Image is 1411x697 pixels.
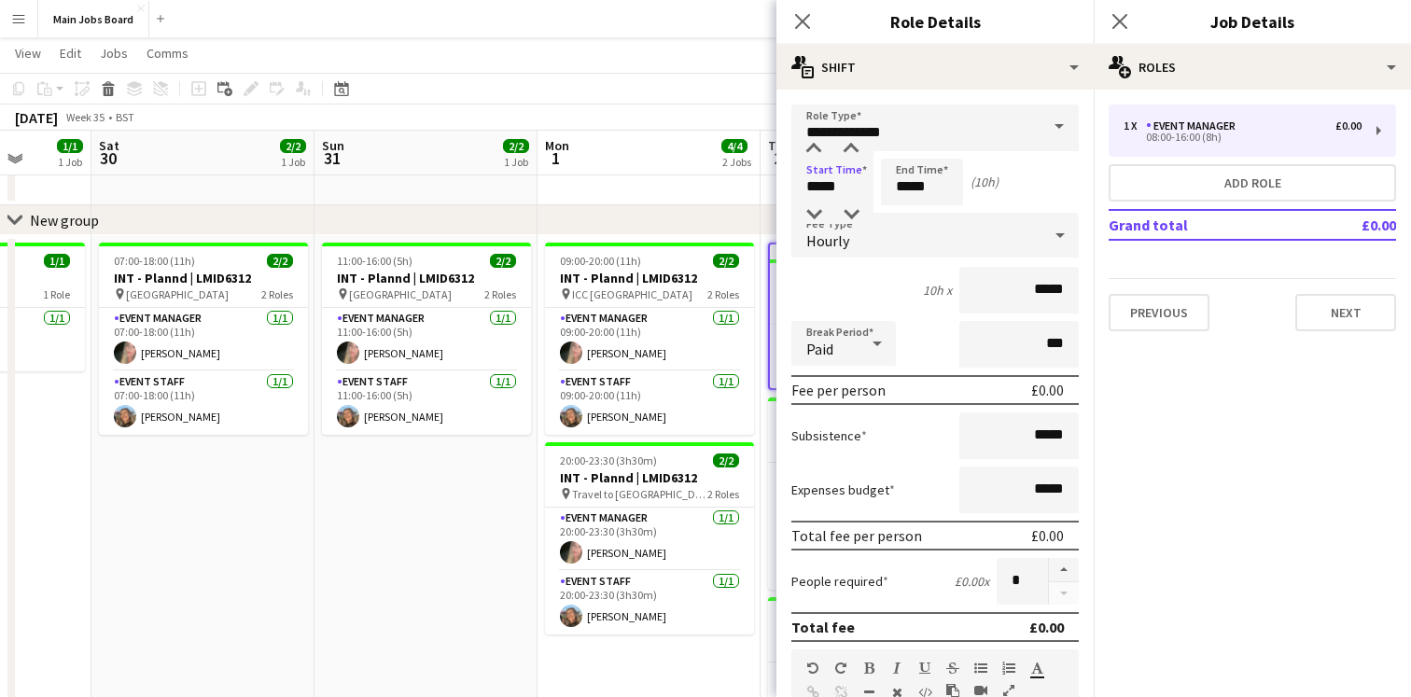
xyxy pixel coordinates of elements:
[770,286,975,303] h3: [PERSON_NAME] Worldwide
[890,661,903,676] button: Italic
[1307,210,1396,240] td: £0.00
[280,139,306,153] span: 2/2
[572,287,692,301] span: ICC [GEOGRAPHIC_DATA]
[791,381,886,399] div: Fee per person
[57,139,83,153] span: 1/1
[791,526,922,545] div: Total fee per person
[337,254,412,268] span: 11:00-16:00 (5h)
[768,624,977,641] h3: Kennedys | LMID6336
[1094,9,1411,34] h3: Job Details
[267,254,293,268] span: 2/2
[60,45,81,62] span: Edit
[765,147,789,169] span: 2
[545,243,754,435] app-job-card: 09:00-20:00 (11h)2/2INT - Plannd | LMID6312 ICC [GEOGRAPHIC_DATA]2 RolesEvent Manager1/109:00-20:...
[322,270,531,286] h3: INT - Plannd | LMID6312
[768,243,977,390] app-job-card: Draft08:00-16:00 (8h)0/1[PERSON_NAME] Worldwide1 RoleEvent Manager0/108:00-16:00 (8h)
[545,571,754,634] app-card-role: Event Staff1/120:00-23:30 (3h30m)[PERSON_NAME]
[281,155,305,169] div: 1 Job
[7,41,49,65] a: View
[504,155,528,169] div: 1 Job
[1124,132,1362,142] div: 08:00-16:00 (8h)
[92,41,135,65] a: Jobs
[791,618,855,636] div: Total fee
[99,137,119,154] span: Sat
[1031,381,1064,399] div: £0.00
[490,254,516,268] span: 2/2
[770,244,975,259] div: Draft
[100,45,128,62] span: Jobs
[62,110,108,124] span: Week 35
[560,254,641,268] span: 09:00-20:00 (11h)
[484,287,516,301] span: 2 Roles
[1094,45,1411,90] div: Roles
[30,211,99,230] div: New group
[1049,558,1079,582] button: Increase
[971,174,999,190] div: (10h)
[834,661,847,676] button: Redo
[99,371,308,435] app-card-role: Event Staff1/107:00-18:00 (11h)[PERSON_NAME]
[38,1,149,37] button: Main Jobs Board
[1335,119,1362,132] div: £0.00
[791,481,895,498] label: Expenses budget
[1124,119,1146,132] div: 1 x
[768,526,977,590] app-card-role: Event Staff1/109:00-23:30 (14h30m)[PERSON_NAME]
[15,45,41,62] span: View
[721,139,747,153] span: 4/4
[116,110,134,124] div: BST
[862,661,875,676] button: Bold
[322,371,531,435] app-card-role: Event Staff1/111:00-16:00 (5h)[PERSON_NAME]
[322,137,344,154] span: Sun
[545,442,754,634] app-job-card: 20:00-23:30 (3h30m)2/2INT - Plannd | LMID6312 Travel to [GEOGRAPHIC_DATA]2 RolesEvent Manager1/12...
[918,661,931,676] button: Underline
[1109,164,1396,202] button: Add role
[707,287,739,301] span: 2 Roles
[1295,294,1396,331] button: Next
[1031,526,1064,545] div: £0.00
[322,308,531,371] app-card-role: Event Manager1/111:00-16:00 (5h)[PERSON_NAME]
[99,308,308,371] app-card-role: Event Manager1/107:00-18:00 (11h)[PERSON_NAME]
[99,243,308,435] app-job-card: 07:00-18:00 (11h)2/2INT - Plannd | LMID6312 [GEOGRAPHIC_DATA]2 RolesEvent Manager1/107:00-18:00 (...
[713,453,739,467] span: 2/2
[791,573,888,590] label: People required
[770,325,975,388] app-card-role: Event Manager0/108:00-16:00 (8h)
[44,254,70,268] span: 1/1
[126,287,229,301] span: [GEOGRAPHIC_DATA]
[52,41,89,65] a: Edit
[58,155,82,169] div: 1 Job
[114,254,195,268] span: 07:00-18:00 (11h)
[545,270,754,286] h3: INT - Plannd | LMID6312
[806,231,849,250] span: Hourly
[768,137,789,154] span: Tue
[147,45,189,62] span: Comms
[261,287,293,301] span: 2 Roles
[776,45,1094,90] div: Shift
[806,340,833,358] span: Paid
[768,463,977,526] app-card-role: Event Manager1/109:00-23:30 (14h30m)[PERSON_NAME]
[545,308,754,371] app-card-role: Event Manager1/109:00-20:00 (11h)[PERSON_NAME]
[768,397,977,590] div: 09:00-23:30 (14h30m)2/2INT - Plannd | LMID6312 LMID Offices2 RolesEvent Manager1/109:00-23:30 (14...
[768,425,977,441] h3: INT - Plannd | LMID6312
[545,469,754,486] h3: INT - Plannd | LMID6312
[503,139,529,153] span: 2/2
[946,661,959,676] button: Strikethrough
[15,108,58,127] div: [DATE]
[1030,661,1043,676] button: Text Color
[722,155,751,169] div: 2 Jobs
[572,487,707,501] span: Travel to [GEOGRAPHIC_DATA]
[96,147,119,169] span: 30
[923,282,952,299] div: 10h x
[545,508,754,571] app-card-role: Event Manager1/120:00-23:30 (3h30m)[PERSON_NAME]
[1002,661,1015,676] button: Ordered List
[560,453,657,467] span: 20:00-23:30 (3h30m)
[322,243,531,435] div: 11:00-16:00 (5h)2/2INT - Plannd | LMID6312 [GEOGRAPHIC_DATA]2 RolesEvent Manager1/111:00-16:00 (5...
[1109,294,1209,331] button: Previous
[545,137,569,154] span: Mon
[791,427,867,444] label: Subsistence
[1029,618,1064,636] div: £0.00
[974,661,987,676] button: Unordered List
[542,147,569,169] span: 1
[545,371,754,435] app-card-role: Event Staff1/109:00-20:00 (11h)[PERSON_NAME]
